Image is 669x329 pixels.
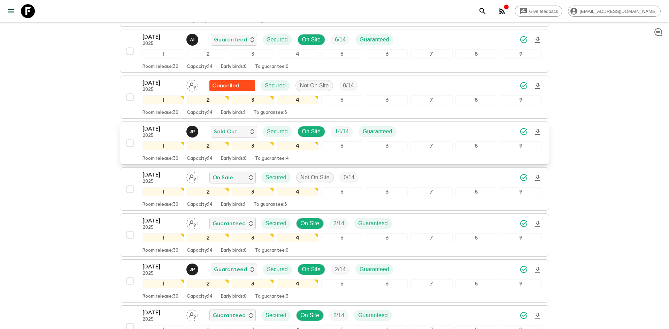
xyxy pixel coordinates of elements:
[232,49,274,58] div: 3
[143,156,178,162] p: Room release: 30
[232,187,274,196] div: 3
[500,49,542,58] div: 9
[143,179,181,185] p: 2025
[358,219,388,228] p: Guaranteed
[187,110,213,116] p: Capacity: 14
[321,187,363,196] div: 5
[187,248,213,253] p: Capacity: 14
[515,6,562,17] a: Give feedback
[455,95,497,104] div: 8
[298,126,325,137] div: On Site
[214,36,247,44] p: Guaranteed
[321,233,363,242] div: 5
[213,311,246,320] p: Guaranteed
[186,36,200,41] span: Alvaro Ixtetela
[265,81,286,90] p: Secured
[360,36,389,44] p: Guaranteed
[520,311,528,320] svg: Synced Successfully
[143,279,184,288] div: 1
[358,311,388,320] p: Guaranteed
[295,80,333,91] div: Not On Site
[143,225,181,230] p: 2025
[255,248,289,253] p: To guarantee: 0
[277,141,318,150] div: 4
[329,310,348,321] div: Trip Fill
[120,259,549,303] button: [DATE]2025Julio PosadasGuaranteedSecuredOn SiteTrip FillGuaranteed123456789Room release:30Capacit...
[533,266,542,274] svg: Download Onboarding
[214,265,247,274] p: Guaranteed
[143,41,181,47] p: 2025
[232,279,274,288] div: 3
[321,95,363,104] div: 5
[143,187,184,196] div: 1
[335,265,346,274] p: 2 / 14
[143,271,181,276] p: 2025
[500,187,542,196] div: 9
[143,125,181,133] p: [DATE]
[366,95,408,104] div: 6
[143,217,181,225] p: [DATE]
[277,95,318,104] div: 4
[298,34,325,45] div: On Site
[277,187,318,196] div: 4
[533,36,542,44] svg: Download Onboarding
[221,64,247,70] p: Early birds: 0
[186,220,198,225] span: Assign pack leader
[186,312,198,317] span: Assign pack leader
[143,133,181,139] p: 2025
[190,37,194,42] p: A I
[187,187,229,196] div: 2
[190,129,195,134] p: J P
[296,172,334,183] div: Not On Site
[455,49,497,58] div: 8
[120,30,549,73] button: [DATE]2025Alvaro IxtetelaGuaranteedSecuredOn SiteTrip FillGuaranteed123456789Room release:30Capac...
[187,279,229,288] div: 2
[335,127,349,136] p: 14 / 14
[263,34,292,45] div: Secured
[143,233,184,242] div: 1
[321,279,363,288] div: 5
[455,187,497,196] div: 8
[187,64,213,70] p: Capacity: 14
[301,173,330,182] p: Not On Site
[520,36,528,44] svg: Synced Successfully
[186,264,200,275] button: JP
[221,110,245,116] p: Early birds: 1
[525,9,562,14] span: Give feedback
[143,95,184,104] div: 1
[143,202,178,207] p: Room release: 30
[254,202,287,207] p: To guarantee: 3
[520,127,528,136] svg: Synced Successfully
[187,156,213,162] p: Capacity: 14
[298,264,325,275] div: On Site
[410,141,452,150] div: 7
[410,49,452,58] div: 7
[410,187,452,196] div: 7
[296,310,324,321] div: On Site
[500,279,542,288] div: 9
[186,266,200,271] span: Julio Posadas
[254,110,287,116] p: To guarantee: 3
[533,312,542,320] svg: Download Onboarding
[143,87,181,93] p: 2025
[300,81,329,90] p: Not On Site
[143,248,178,253] p: Room release: 30
[120,167,549,211] button: [DATE]2025Assign pack leaderOn SaleSecuredNot On SiteTrip Fill123456789Room release:30Capacity:14...
[455,141,497,150] div: 8
[344,173,354,182] p: 0 / 14
[366,233,408,242] div: 6
[302,127,321,136] p: On Site
[186,126,200,138] button: JP
[366,279,408,288] div: 6
[255,294,289,299] p: To guarantee: 3
[187,95,229,104] div: 2
[263,126,292,137] div: Secured
[213,173,233,182] p: On Sale
[576,9,660,14] span: [EMAIL_ADDRESS][DOMAIN_NAME]
[267,36,288,44] p: Secured
[266,173,286,182] p: Secured
[520,81,528,90] svg: Synced Successfully
[255,64,289,70] p: To guarantee: 0
[335,36,346,44] p: 6 / 14
[410,279,452,288] div: 7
